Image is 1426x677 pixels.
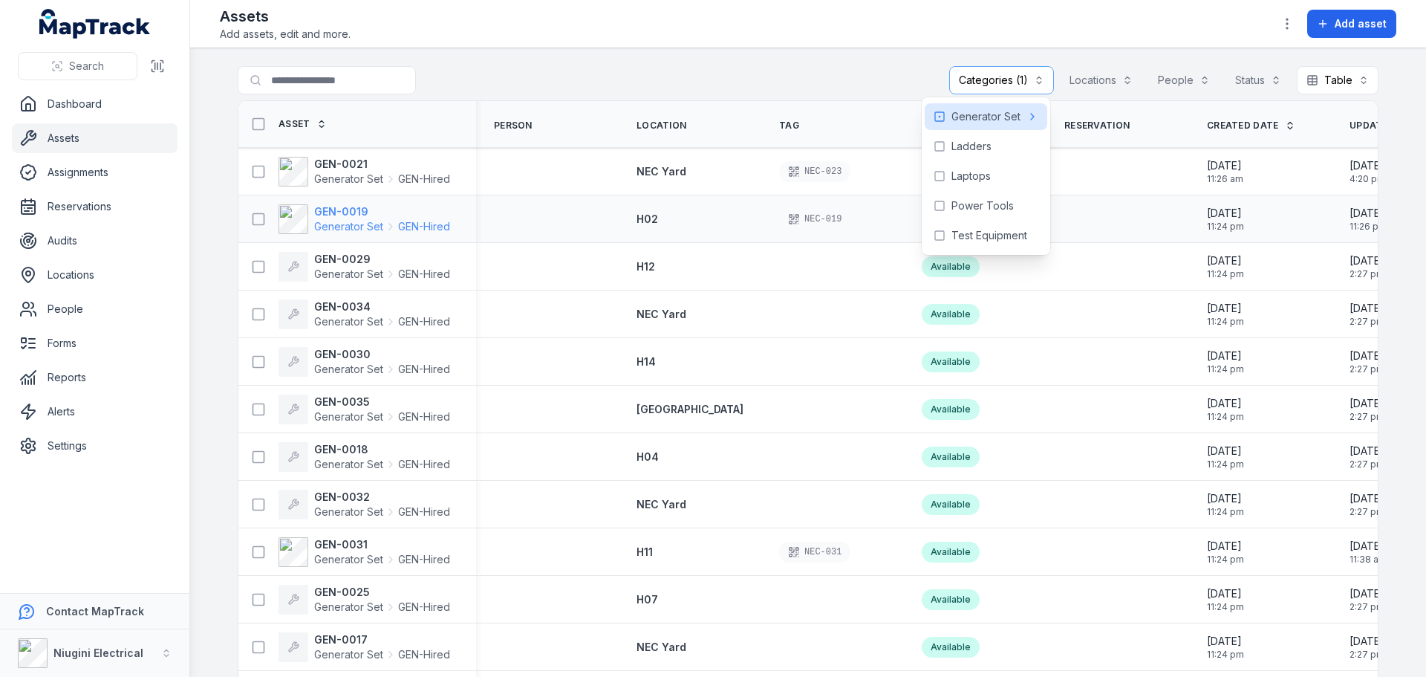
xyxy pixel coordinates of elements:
time: 4/15/2025, 2:27:20 PM [1350,491,1384,518]
span: H11 [637,545,653,558]
time: 2/7/2025, 11:24:32 PM [1207,539,1244,566]
span: Generator Set [314,457,383,472]
time: 4/15/2025, 2:27:20 PM [1350,301,1384,328]
span: [DATE] [1207,586,1244,601]
span: 11:24 pm [1207,411,1244,423]
span: [DATE] [1207,444,1244,459]
strong: GEN-0034 [314,299,450,314]
span: Generator Set [314,362,383,377]
span: H04 [637,450,659,463]
span: 4:20 pm [1350,173,1385,185]
a: GEN-0025Generator SetGEN-Hired [279,585,450,615]
span: [DATE] [1350,158,1385,173]
a: H11 [637,545,653,560]
time: 2/7/2025, 11:24:32 PM [1207,444,1244,470]
span: 11:24 pm [1207,649,1244,661]
strong: GEN-0018 [314,442,450,457]
time: 4/15/2025, 2:27:20 PM [1350,396,1384,423]
a: People [12,294,178,324]
span: [DATE] [1207,491,1244,506]
time: 2/7/2025, 11:24:32 PM [1207,349,1244,375]
a: Dashboard [12,89,178,119]
button: Table [1297,66,1378,94]
a: MapTrack [39,9,151,39]
span: GEN-Hired [398,552,450,567]
a: GEN-0030Generator SetGEN-Hired [279,347,450,377]
span: [DATE] [1350,206,1387,221]
strong: GEN-0035 [314,395,450,409]
span: [DATE] [1207,206,1244,221]
span: 11:24 pm [1207,459,1244,470]
time: 4/15/2025, 2:27:20 PM [1350,253,1384,280]
span: 11:24 pm [1207,363,1244,375]
button: Categories (1) [949,66,1054,94]
a: H04 [637,450,659,464]
time: 8/4/2025, 4:20:05 PM [1350,158,1385,185]
div: Available [922,399,980,420]
span: [GEOGRAPHIC_DATA] [637,403,743,415]
a: H14 [637,354,656,369]
strong: GEN-0021 [314,157,450,172]
div: Available [922,542,980,563]
span: 11:24 pm [1207,601,1244,613]
strong: GEN-0019 [314,204,450,219]
span: GEN-Hired [398,172,450,187]
a: Audits [12,226,178,256]
time: 2/7/2025, 11:24:32 PM [1207,396,1244,423]
button: Add asset [1307,10,1396,38]
a: H12 [637,259,655,274]
strong: GEN-0030 [314,347,450,362]
span: 11:24 pm [1207,221,1244,233]
time: 2/7/2025, 11:24:32 PM [1207,253,1244,280]
time: 8/4/2025, 11:26:58 AM [1207,158,1243,185]
span: 11:24 pm [1207,316,1244,328]
a: Asset [279,118,327,130]
span: 2:27 pm [1350,649,1384,661]
time: 2/7/2025, 11:24:32 PM [1207,206,1244,233]
a: Assignments [12,158,178,187]
span: 11:24 pm [1207,506,1244,518]
a: Reservations [12,192,178,221]
span: [DATE] [1350,349,1384,363]
span: [DATE] [1207,539,1244,554]
a: H07 [637,592,658,607]
span: Generator Set [314,647,383,662]
strong: Niugini Electrical [53,647,143,659]
span: GEN-Hired [398,457,450,472]
span: GEN-Hired [398,409,450,424]
span: GEN-Hired [398,267,450,282]
span: [DATE] [1350,586,1384,601]
span: Created Date [1207,120,1279,132]
span: GEN-Hired [398,314,450,329]
a: Reports [12,363,178,392]
span: [DATE] [1207,349,1244,363]
span: Generator Set [314,172,383,187]
span: 11:26 pm [1350,221,1387,233]
span: Power Tools [951,198,1014,213]
span: [DATE] [1350,491,1384,506]
span: Laptops [951,169,991,184]
div: NEC-031 [779,542,850,563]
div: Available [922,304,980,325]
strong: Contact MapTrack [46,605,144,618]
div: Available [922,589,980,610]
span: Location [637,120,686,132]
div: Available [922,256,980,277]
div: Available [922,494,980,515]
a: GEN-0017Generator SetGEN-Hired [279,632,450,662]
span: 11:26 am [1207,173,1243,185]
span: 2:27 pm [1350,363,1384,375]
span: H07 [637,593,658,606]
a: GEN-0029Generator SetGEN-Hired [279,252,450,282]
span: Generator Set [314,267,383,282]
span: Generator Set [314,600,383,615]
span: [DATE] [1207,396,1244,411]
time: 4/15/2025, 2:27:20 PM [1350,586,1384,613]
strong: GEN-0017 [314,632,450,647]
span: Person [494,120,533,132]
span: GEN-Hired [398,505,450,519]
span: 2:27 pm [1350,459,1384,470]
button: Status [1225,66,1291,94]
span: H02 [637,213,658,225]
a: NEC Yard [637,497,686,512]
